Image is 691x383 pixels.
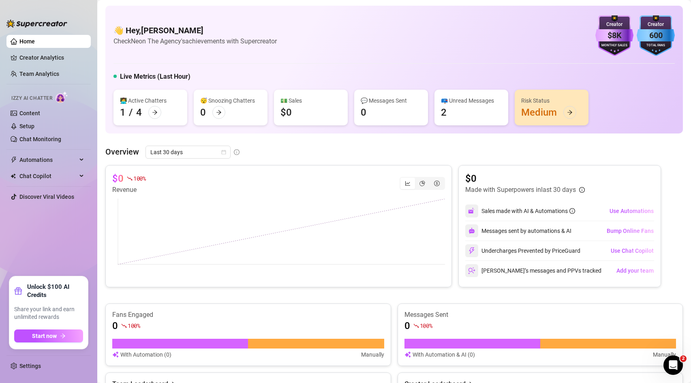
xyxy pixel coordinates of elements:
[112,185,146,195] article: Revenue
[150,146,226,158] span: Last 30 days
[441,96,502,105] div: 📪 Unread Messages
[595,43,633,48] div: Monthly Sales
[611,247,654,254] span: Use Chat Copilot
[468,207,475,215] img: svg%3e
[567,110,573,115] span: arrow-right
[468,247,475,254] img: svg%3e
[653,350,676,359] article: Manually
[11,95,52,102] span: Izzy AI Chatter
[60,333,66,339] span: arrow-right
[404,310,676,319] article: Messages Sent
[19,110,40,116] a: Content
[610,208,654,214] span: Use Automations
[120,350,171,359] article: With Automation (0)
[400,177,445,190] div: segmented control
[405,181,411,186] span: line-chart
[419,181,425,186] span: pie-chart
[606,224,654,237] button: Bump Online Fans
[468,267,475,274] img: svg%3e
[32,333,57,339] span: Start now
[404,319,410,332] article: 0
[595,29,633,42] div: $8K
[595,15,633,56] img: purple-badge-B9DA21FR.svg
[569,208,575,214] span: info-circle
[637,15,675,56] img: blue-badge-DgoSNQY1.svg
[14,287,22,295] span: gift
[663,355,683,375] iframe: Intercom live chat
[11,157,17,163] span: thunderbolt
[637,43,675,48] div: Total Fans
[112,172,124,185] article: $0
[469,228,475,234] img: svg%3e
[481,207,575,215] div: Sales made with AI & Automations
[637,29,675,42] div: 600
[133,174,146,182] span: 100 %
[465,224,571,237] div: Messages sent by automations & AI
[234,149,240,155] span: info-circle
[120,106,126,119] div: 1
[121,323,127,329] span: fall
[11,173,16,179] img: Chat Copilot
[19,170,77,183] span: Chat Copilot
[616,267,654,274] span: Add your team
[595,21,633,28] div: Creator
[465,172,585,185] article: $0
[361,106,366,119] div: 0
[105,146,139,158] article: Overview
[19,153,77,166] span: Automations
[112,319,118,332] article: 0
[361,96,421,105] div: 💬 Messages Sent
[441,106,447,119] div: 2
[14,329,83,342] button: Start nowarrow-right
[113,36,277,46] article: Check Neon The Agency's achievements with Supercreator
[19,194,74,200] a: Discover Viral Videos
[609,204,654,217] button: Use Automations
[19,136,61,142] a: Chat Monitoring
[579,187,585,193] span: info-circle
[6,19,67,28] img: logo-BBDzfeDw.svg
[128,322,140,329] span: 100 %
[19,71,59,77] a: Team Analytics
[280,106,292,119] div: $0
[112,350,119,359] img: svg%3e
[112,310,384,319] article: Fans Engaged
[607,228,654,234] span: Bump Online Fans
[616,264,654,277] button: Add your team
[127,176,133,181] span: fall
[200,96,261,105] div: 😴 Snoozing Chatters
[404,350,411,359] img: svg%3e
[19,363,41,369] a: Settings
[120,72,190,82] h5: Live Metrics (Last Hour)
[152,110,158,115] span: arrow-right
[56,91,68,103] img: AI Chatter
[19,51,84,64] a: Creator Analytics
[637,21,675,28] div: Creator
[413,323,419,329] span: fall
[465,185,576,195] article: Made with Superpowers in last 30 days
[113,25,277,36] h4: 👋 Hey, [PERSON_NAME]
[19,123,34,129] a: Setup
[413,350,475,359] article: With Automation & AI (0)
[361,350,384,359] article: Manually
[465,244,580,257] div: Undercharges Prevented by PriceGuard
[521,96,582,105] div: Risk Status
[19,38,35,45] a: Home
[610,244,654,257] button: Use Chat Copilot
[200,106,206,119] div: 0
[136,106,142,119] div: 4
[420,322,432,329] span: 100 %
[434,181,440,186] span: dollar-circle
[216,110,222,115] span: arrow-right
[120,96,181,105] div: 👩‍💻 Active Chatters
[465,264,601,277] div: [PERSON_NAME]’s messages and PPVs tracked
[280,96,341,105] div: 💵 Sales
[680,355,687,362] span: 2
[221,150,226,155] span: calendar
[14,306,83,321] span: Share your link and earn unlimited rewards
[27,283,83,299] strong: Unlock $100 AI Credits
